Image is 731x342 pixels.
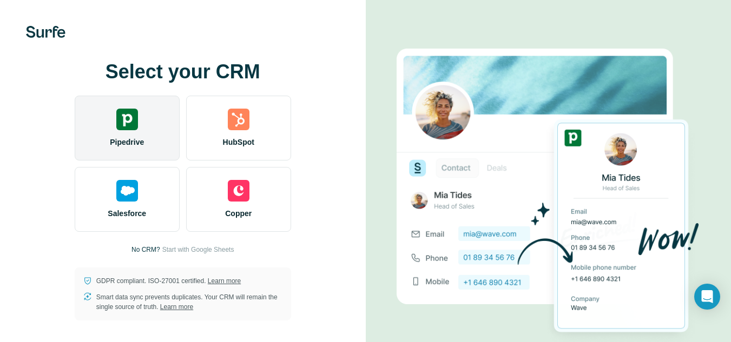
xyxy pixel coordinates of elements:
button: Start with Google Sheets [162,245,234,254]
img: hubspot's logo [228,109,249,130]
h1: Select your CRM [75,61,291,83]
span: Pipedrive [110,137,144,147]
a: Learn more [208,277,241,285]
img: pipedrive's logo [116,109,138,130]
p: GDPR compliant. ISO-27001 certified. [96,276,241,286]
p: No CRM? [131,245,160,254]
span: Salesforce [108,208,146,219]
img: salesforce's logo [116,180,138,202]
span: HubSpot [223,137,254,147]
p: Smart data sync prevents duplicates. Your CRM will remain the single source of truth. [96,292,282,312]
a: Learn more [160,303,193,311]
div: Open Intercom Messenger [694,284,720,310]
img: copper's logo [228,180,249,202]
img: Surfe's logo [26,26,65,38]
span: Copper [225,208,252,219]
